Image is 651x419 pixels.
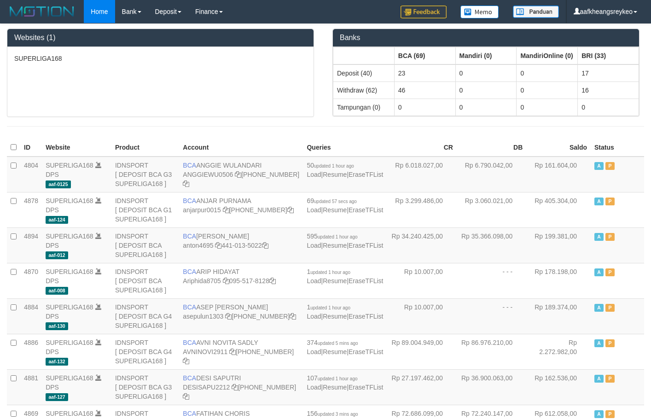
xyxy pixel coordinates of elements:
[307,233,357,240] span: 595
[605,162,615,170] span: Paused
[179,298,303,334] td: ASEP [PERSON_NAME] [PHONE_NUMBER]
[349,384,383,391] a: EraseTFList
[594,410,604,418] span: Active
[578,47,639,64] th: Group: activate to sort column ascending
[42,139,111,157] th: Website
[179,263,303,298] td: ARIP HIDAYAT 095-517-8128
[455,47,517,64] th: Group: activate to sort column ascending
[46,410,93,417] a: SUPERLIGA168
[460,6,499,18] img: Button%20Memo.svg
[179,334,303,369] td: AVNI NOVITA SADLY [PHONE_NUMBER]
[183,171,233,178] a: ANGGIEWU0506
[20,227,42,263] td: 4894
[578,99,639,116] td: 0
[183,410,196,417] span: BCA
[526,369,591,405] td: Rp 162.536,00
[457,157,526,192] td: Rp 6.790.042,00
[307,277,321,285] a: Load
[387,139,457,157] th: CR
[594,162,604,170] span: Active
[526,298,591,334] td: Rp 189.374,00
[387,157,457,192] td: Rp 6.018.027,00
[318,412,358,417] span: updated 3 mins ago
[457,139,526,157] th: DB
[605,410,615,418] span: Paused
[307,268,383,285] span: | |
[290,313,296,320] a: Copy 4062281875 to clipboard
[111,369,179,405] td: IDNSPORT [ DEPOSIT BCA G3 SUPERLIGA168 ]
[223,277,229,285] a: Copy Ariphida8705 to clipboard
[307,206,321,214] a: Load
[455,64,517,82] td: 0
[605,375,615,383] span: Paused
[387,298,457,334] td: Rp 10.007,00
[269,277,276,285] a: Copy 0955178128 to clipboard
[183,233,196,240] span: BCA
[318,376,358,381] span: updated 1 hour ago
[605,268,615,276] span: Paused
[46,303,93,311] a: SUPERLIGA168
[517,81,578,99] td: 0
[517,64,578,82] td: 0
[183,384,230,391] a: DESISAPU2212
[605,198,615,205] span: Paused
[46,287,68,295] span: aaf-008
[349,171,383,178] a: EraseTFList
[387,227,457,263] td: Rp 34.240.425,00
[394,47,455,64] th: Group: activate to sort column ascending
[307,162,383,178] span: | |
[387,263,457,298] td: Rp 10.007,00
[179,227,303,263] td: [PERSON_NAME] 441-013-5022
[183,348,227,355] a: AVNINOVI2911
[111,227,179,263] td: IDNSPORT [ DEPOSIT BCA SUPERLIGA168 ]
[455,99,517,116] td: 0
[526,192,591,227] td: Rp 405.304,00
[46,197,93,204] a: SUPERLIGA168
[183,268,196,275] span: BCA
[307,339,383,355] span: | |
[349,277,383,285] a: EraseTFList
[46,374,93,382] a: SUPERLIGA168
[111,298,179,334] td: IDNSPORT [ DEPOSIT BCA G4 SUPERLIGA168 ]
[179,139,303,157] th: Account
[605,304,615,312] span: Paused
[517,99,578,116] td: 0
[232,384,238,391] a: Copy DESISAPU2212 to clipboard
[111,157,179,192] td: IDNSPORT [ DEPOSIT BCA G3 SUPERLIGA168 ]
[46,268,93,275] a: SUPERLIGA168
[307,374,383,391] span: | |
[394,64,455,82] td: 23
[183,162,196,169] span: BCA
[46,339,93,346] a: SUPERLIGA168
[307,339,358,346] span: 374
[340,34,632,42] h3: Banks
[20,192,42,227] td: 4878
[262,242,268,249] a: Copy 4410135022 to clipboard
[310,270,350,275] span: updated 1 hour ago
[333,64,395,82] td: Deposit (40)
[307,313,321,320] a: Load
[307,197,383,214] span: | |
[333,47,395,64] th: Group: activate to sort column ascending
[526,334,591,369] td: Rp 2.272.982,00
[46,180,71,188] span: aaf-0125
[594,233,604,241] span: Active
[183,277,221,285] a: Ariphida8705
[349,348,383,355] a: EraseTFList
[594,339,604,347] span: Active
[307,197,356,204] span: 69
[323,277,347,285] a: Resume
[323,384,347,391] a: Resume
[183,339,196,346] span: BCA
[578,81,639,99] td: 16
[223,206,229,214] a: Copy anjarpur0015 to clipboard
[333,81,395,99] td: Withdraw (62)
[307,384,321,391] a: Load
[14,34,307,42] h3: Websites (1)
[307,233,383,249] span: | |
[605,339,615,347] span: Paused
[594,375,604,383] span: Active
[307,242,321,249] a: Load
[179,369,303,405] td: DESI SAPUTRI [PHONE_NUMBER]
[605,233,615,241] span: Paused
